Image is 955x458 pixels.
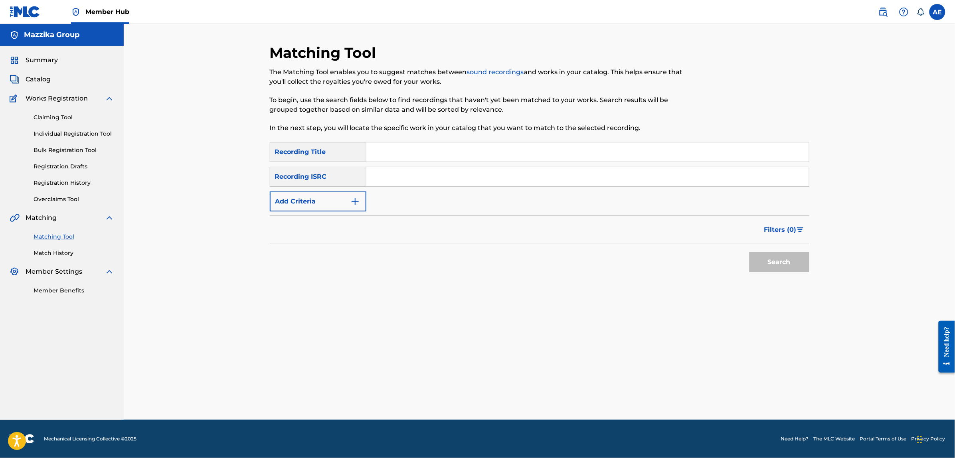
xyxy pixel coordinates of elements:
span: Matching [26,213,57,223]
div: Help [896,4,912,20]
a: Public Search [875,4,891,20]
a: Overclaims Tool [34,195,114,203]
img: help [899,7,909,17]
a: The MLC Website [814,435,855,442]
h2: Matching Tool [270,44,380,62]
iframe: Resource Center [933,315,955,379]
a: Need Help? [781,435,809,442]
img: Summary [10,55,19,65]
img: MLC Logo [10,6,40,18]
button: Add Criteria [270,191,366,211]
button: Filters (0) [759,220,809,240]
div: Notifications [917,8,925,16]
a: Registration Drafts [34,162,114,171]
form: Search Form [270,142,809,276]
span: Filters ( 0 ) [764,225,797,235]
a: Matching Tool [34,233,114,241]
a: Claiming Tool [34,113,114,122]
a: Bulk Registration Tool [34,146,114,154]
img: expand [105,267,114,276]
span: Catalog [26,75,51,84]
a: sound recordings [467,68,524,76]
span: Mechanical Licensing Collective © 2025 [44,435,136,442]
p: In the next step, you will locate the specific work in your catalog that you want to match to the... [270,123,685,133]
a: Member Benefits [34,286,114,295]
h5: Mazzika Group [24,30,79,39]
a: Match History [34,249,114,257]
img: filter [797,227,804,232]
a: Portal Terms of Use [860,435,907,442]
img: Accounts [10,30,19,40]
p: To begin, use the search fields below to find recordings that haven't yet been matched to your wo... [270,95,685,114]
a: Privacy Policy [912,435,945,442]
a: Individual Registration Tool [34,130,114,138]
img: Works Registration [10,94,20,103]
span: Summary [26,55,58,65]
div: Drag [917,428,922,452]
img: Top Rightsholder [71,7,81,17]
iframe: Chat Widget [915,420,955,458]
img: Member Settings [10,267,19,276]
img: 9d2ae6d4665cec9f34b9.svg [350,197,360,206]
span: Works Registration [26,94,88,103]
a: Registration History [34,179,114,187]
img: expand [105,213,114,223]
img: Catalog [10,75,19,84]
a: CatalogCatalog [10,75,51,84]
img: expand [105,94,114,103]
img: Matching [10,213,20,223]
div: User Menu [929,4,945,20]
p: The Matching Tool enables you to suggest matches between and works in your catalog. This helps en... [270,67,685,87]
span: Member Settings [26,267,82,276]
a: SummarySummary [10,55,58,65]
span: Member Hub [85,7,129,16]
img: search [878,7,888,17]
img: logo [10,434,34,444]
